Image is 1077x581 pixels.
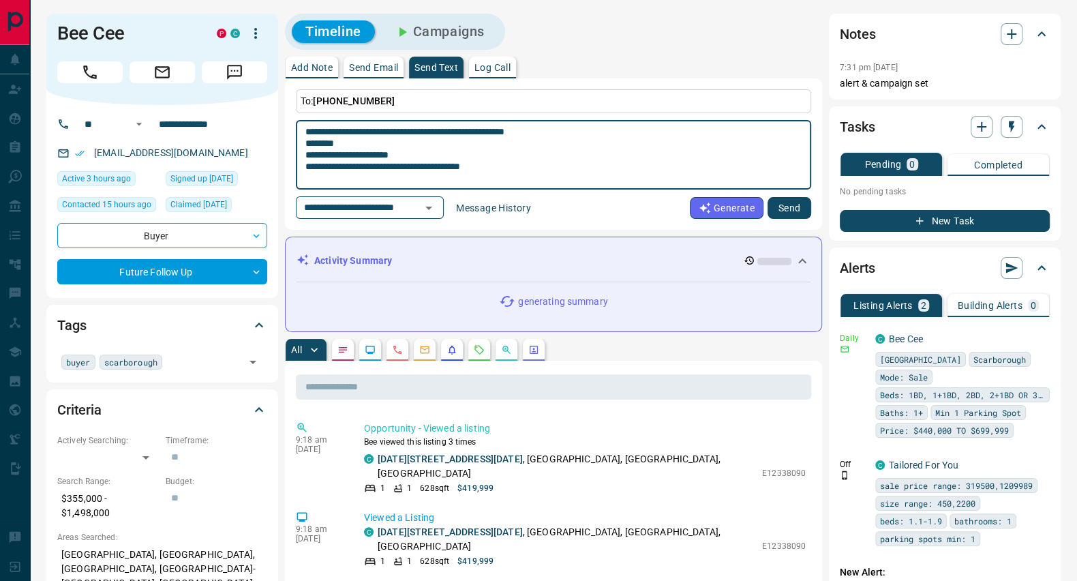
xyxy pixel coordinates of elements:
[518,295,607,309] p: generating summary
[840,565,1050,580] p: New Alert:
[365,344,376,355] svg: Lead Browsing Activity
[448,197,539,219] button: Message History
[875,460,885,470] div: condos.ca
[296,445,344,454] p: [DATE]
[243,353,262,372] button: Open
[880,370,928,384] span: Mode: Sale
[66,355,91,369] span: buyer
[313,95,395,106] span: [PHONE_NUMBER]
[419,198,438,218] button: Open
[57,309,267,342] div: Tags
[296,534,344,543] p: [DATE]
[57,393,267,426] div: Criteria
[762,540,806,552] p: E12338090
[392,344,403,355] svg: Calls
[407,482,412,494] p: 1
[864,160,901,169] p: Pending
[166,171,267,190] div: Sat Aug 09 2025
[364,511,806,525] p: Viewed a Listing
[840,23,875,45] h2: Notes
[297,248,810,273] div: Activity Summary
[889,460,958,471] a: Tailored For You
[501,344,512,355] svg: Opportunities
[57,197,159,216] div: Sun Aug 17 2025
[62,198,151,211] span: Contacted 15 hours ago
[921,301,926,310] p: 2
[292,20,375,43] button: Timeline
[840,210,1050,232] button: New Task
[57,531,267,543] p: Areas Searched:
[840,116,875,138] h2: Tasks
[880,514,942,528] span: beds: 1.1-1.9
[170,172,233,185] span: Signed up [DATE]
[446,344,457,355] svg: Listing Alerts
[349,63,398,72] p: Send Email
[57,488,159,524] p: $355,000 - $1,498,000
[57,475,159,488] p: Search Range:
[840,63,898,72] p: 7:31 pm [DATE]
[840,110,1050,143] div: Tasks
[768,197,811,219] button: Send
[296,524,344,534] p: 9:18 am
[528,344,539,355] svg: Agent Actions
[337,344,348,355] svg: Notes
[419,344,430,355] svg: Emails
[131,116,147,132] button: Open
[380,20,498,43] button: Campaigns
[762,467,806,479] p: E12338090
[62,172,131,185] span: Active 3 hours ago
[94,147,248,158] a: [EMAIL_ADDRESS][DOMAIN_NAME]
[166,434,267,447] p: Timeframe:
[958,301,1022,310] p: Building Alerts
[104,355,157,369] span: scarborough
[875,334,885,344] div: condos.ca
[364,454,374,464] div: condos.ca
[474,63,511,72] p: Log Call
[414,63,458,72] p: Send Text
[364,527,374,537] div: condos.ca
[853,301,913,310] p: Listing Alerts
[57,61,123,83] span: Call
[420,482,449,494] p: 628 sqft
[296,89,811,113] p: To:
[935,406,1021,419] span: Min 1 Parking Spot
[457,555,494,567] p: $419,999
[166,197,267,216] div: Wed Aug 13 2025
[380,555,385,567] p: 1
[296,435,344,445] p: 9:18 am
[380,482,385,494] p: 1
[840,257,875,279] h2: Alerts
[378,453,523,464] a: [DATE][STREET_ADDRESS][DATE]
[378,452,755,481] p: , [GEOGRAPHIC_DATA], [GEOGRAPHIC_DATA], [GEOGRAPHIC_DATA]
[230,29,240,38] div: condos.ca
[954,514,1012,528] span: bathrooms: 1
[57,171,159,190] div: Mon Aug 18 2025
[457,482,494,494] p: $419,999
[840,344,849,354] svg: Email
[880,353,961,366] span: [GEOGRAPHIC_DATA]
[217,29,226,38] div: property.ca
[57,314,86,336] h2: Tags
[840,76,1050,91] p: alert & campaign set
[474,344,485,355] svg: Requests
[1031,301,1036,310] p: 0
[202,61,267,83] span: Message
[880,423,1009,437] span: Price: $440,000 TO $699,999
[130,61,195,83] span: Email
[420,555,449,567] p: 628 sqft
[840,252,1050,284] div: Alerts
[880,406,923,419] span: Baths: 1+
[364,421,806,436] p: Opportunity - Viewed a listing
[880,532,975,546] span: parking spots min: 1
[840,471,849,480] svg: Push Notification Only
[407,555,412,567] p: 1
[378,525,755,554] p: , [GEOGRAPHIC_DATA], [GEOGRAPHIC_DATA], [GEOGRAPHIC_DATA]
[166,475,267,488] p: Budget:
[364,436,806,448] p: Bee viewed this listing 3 times
[378,526,523,537] a: [DATE][STREET_ADDRESS][DATE]
[974,160,1022,170] p: Completed
[291,63,333,72] p: Add Note
[170,198,227,211] span: Claimed [DATE]
[889,333,923,344] a: Bee Cee
[57,434,159,447] p: Actively Searching:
